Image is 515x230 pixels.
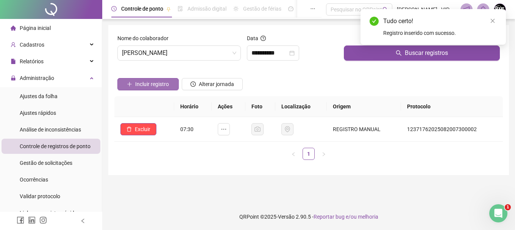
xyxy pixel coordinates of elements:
[20,127,81,133] span: Análise de inconsistências
[303,148,314,160] a: 1
[463,6,470,13] span: notification
[278,214,295,220] span: Versão
[11,75,16,81] span: lock
[28,216,36,224] span: linkedin
[212,96,245,117] th: Ações
[490,18,495,23] span: close
[383,17,497,26] div: Tudo certo!
[310,6,315,11] span: ellipsis
[344,45,500,61] button: Buscar registros
[135,125,150,133] span: Excluir
[180,126,194,132] span: 07:30
[396,50,402,56] span: search
[20,93,58,99] span: Ajustes da folha
[20,75,54,81] span: Administração
[314,214,378,220] span: Reportar bug e/ou melhoria
[488,17,497,25] a: Close
[135,80,169,88] span: Incluir registro
[303,148,315,160] li: 1
[287,148,300,160] button: left
[122,46,236,60] span: ADAILTON DIAS DOS SANTOS
[397,5,456,14] span: [PERSON_NAME] - VIP FUNILARIA E PINTURAS
[489,204,507,222] iframe: Intercom live chat
[178,6,183,11] span: file-done
[327,96,401,117] th: Origem
[20,143,91,149] span: Controle de registros de ponto
[382,7,388,13] span: search
[480,6,487,13] span: bell
[20,25,51,31] span: Página inicial
[11,25,16,31] span: home
[383,29,497,37] div: Registro inserido com sucesso.
[405,49,448,58] span: Buscar registros
[247,35,258,41] span: Data
[221,126,227,132] span: ellipsis
[233,6,239,11] span: sun
[287,148,300,160] li: Página anterior
[120,123,156,135] button: Excluir
[11,59,16,64] span: file
[111,6,117,11] span: clock-circle
[127,81,132,87] span: plus
[20,160,72,166] span: Gestão de solicitações
[199,80,234,88] span: Alterar jornada
[401,117,503,142] td: 12371762025082007300002
[182,78,243,90] button: Alterar jornada
[11,42,16,47] span: user-add
[126,127,132,132] span: delete
[182,82,243,88] a: Alterar jornada
[401,96,503,117] th: Protocolo
[102,203,515,230] footer: QRPoint © 2025 - 2.90.5 -
[20,58,44,64] span: Relatórios
[20,177,48,183] span: Ocorrências
[494,4,506,15] img: 78646
[20,42,44,48] span: Cadastros
[80,218,86,224] span: left
[166,7,171,11] span: pushpin
[174,96,212,117] th: Horário
[291,152,296,156] span: left
[39,216,47,224] span: instagram
[117,34,173,42] label: Nome do colaborador
[17,216,24,224] span: facebook
[20,110,56,116] span: Ajustes rápidos
[505,204,511,210] span: 1
[117,78,179,90] button: Incluir registro
[190,81,196,87] span: clock-circle
[318,148,330,160] button: right
[327,117,401,142] td: REGISTRO MANUAL
[370,17,379,26] span: check-circle
[20,210,77,216] span: Link para registro rápido
[318,148,330,160] li: Próxima página
[121,6,163,12] span: Controle de ponto
[20,193,60,199] span: Validar protocolo
[261,36,266,41] span: question-circle
[243,6,281,12] span: Gestão de férias
[288,6,293,11] span: dashboard
[275,96,327,117] th: Localização
[187,6,226,12] span: Admissão digital
[245,96,276,117] th: Foto
[321,152,326,156] span: right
